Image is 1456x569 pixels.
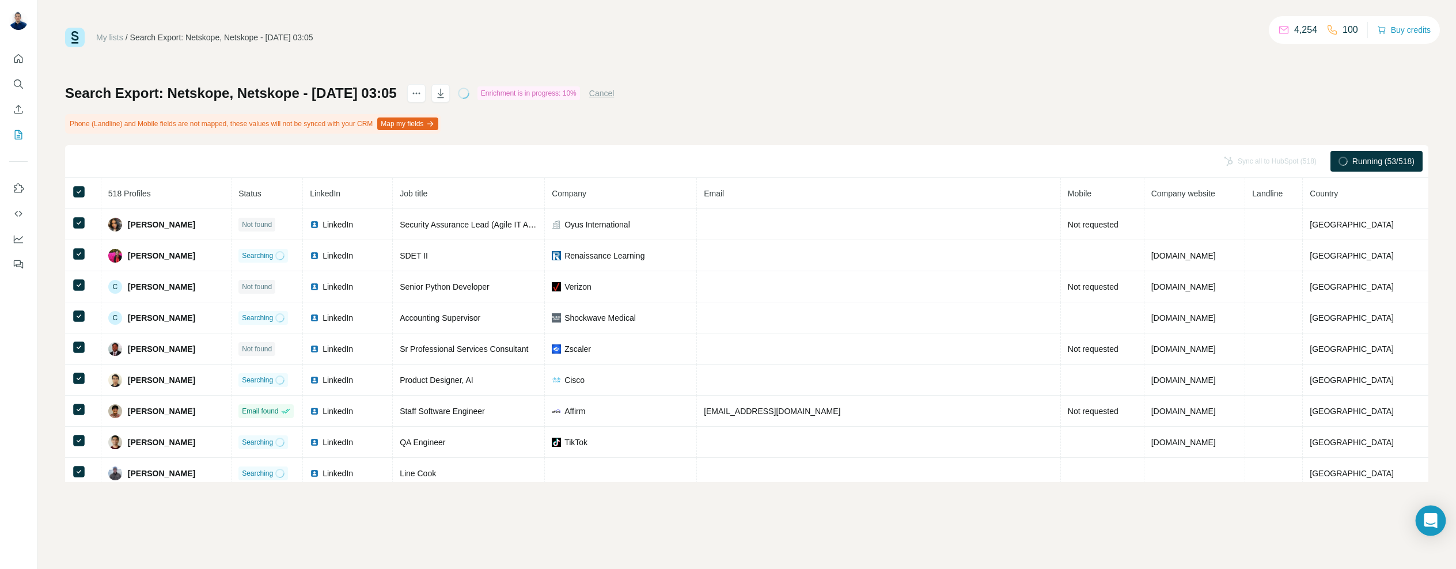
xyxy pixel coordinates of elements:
img: Avatar [108,466,122,480]
button: Search [9,74,28,94]
span: [PERSON_NAME] [128,312,195,324]
span: LinkedIn [323,405,353,417]
span: 518 Profiles [108,189,151,198]
span: Searching [242,437,273,447]
span: Not found [242,282,272,292]
img: LinkedIn logo [310,282,319,291]
span: Job title [400,189,427,198]
img: company-logo [552,377,561,382]
span: [DOMAIN_NAME] [1151,375,1216,385]
button: Map my fields [377,117,438,130]
div: C [108,280,122,294]
span: Not found [242,344,272,354]
span: [PERSON_NAME] [128,405,195,417]
span: [DOMAIN_NAME] [1151,344,1216,354]
span: QA Engineer [400,438,445,447]
img: Avatar [108,435,122,449]
button: Feedback [9,254,28,275]
div: Phone (Landline) and Mobile fields are not mapped, these values will not be synced with your CRM [65,114,441,134]
span: Not found [242,219,272,230]
img: company-logo [552,407,561,416]
img: LinkedIn logo [310,344,319,354]
li: / [126,32,128,43]
span: LinkedIn [323,312,353,324]
span: Company [552,189,586,198]
img: LinkedIn logo [310,469,319,478]
span: Verizon [564,281,591,293]
span: Not requested [1068,220,1118,229]
span: [PERSON_NAME] [128,374,195,386]
span: Shockwave Medical [564,312,636,324]
img: LinkedIn logo [310,438,319,447]
span: Security Assurance Lead (Agile IT Audit) •Scrum Master/Project Management Professional [400,220,722,229]
span: Product Designer, AI [400,375,473,385]
span: [GEOGRAPHIC_DATA] [1310,375,1394,385]
span: Searching [242,251,273,261]
span: TikTok [564,437,587,448]
img: LinkedIn logo [310,407,319,416]
button: Dashboard [9,229,28,249]
span: [DOMAIN_NAME] [1151,407,1216,416]
span: Staff Software Engineer [400,407,485,416]
span: LinkedIn [323,250,353,261]
span: Oyus International [564,219,630,230]
img: company-logo [552,282,561,291]
span: LinkedIn [310,189,340,198]
img: company-logo [552,438,561,447]
span: LinkedIn [323,374,353,386]
span: SDET II [400,251,428,260]
span: [DOMAIN_NAME] [1151,438,1216,447]
p: 100 [1343,23,1358,37]
button: actions [407,84,426,103]
a: My lists [96,33,123,42]
span: Email found [242,406,278,416]
span: LinkedIn [323,219,353,230]
span: Zscaler [564,343,591,355]
button: Buy credits [1377,22,1431,38]
span: Affirm [564,405,585,417]
span: Running (53/518) [1352,155,1415,167]
span: Country [1310,189,1338,198]
p: 4,254 [1294,23,1317,37]
span: Mobile [1068,189,1091,198]
span: [PERSON_NAME] [128,437,195,448]
span: LinkedIn [323,437,353,448]
button: Cancel [589,88,615,99]
span: [PERSON_NAME] [128,468,195,479]
span: Renaissance Learning [564,250,644,261]
span: Landline [1252,189,1283,198]
span: [PERSON_NAME] [128,219,195,230]
span: [PERSON_NAME] [128,281,195,293]
span: [PERSON_NAME] [128,250,195,261]
img: Avatar [108,342,122,356]
span: Searching [242,313,273,323]
span: Status [238,189,261,198]
h1: Search Export: Netskope, Netskope - [DATE] 03:05 [65,84,397,103]
span: Not requested [1068,282,1118,291]
button: Use Surfe on LinkedIn [9,178,28,199]
span: LinkedIn [323,343,353,355]
span: [GEOGRAPHIC_DATA] [1310,313,1394,323]
span: Company website [1151,189,1215,198]
img: Avatar [108,249,122,263]
span: [GEOGRAPHIC_DATA] [1310,220,1394,229]
div: Search Export: Netskope, Netskope - [DATE] 03:05 [130,32,313,43]
img: Surfe Logo [65,28,85,47]
span: Searching [242,375,273,385]
img: company-logo [552,251,561,260]
span: [GEOGRAPHIC_DATA] [1310,469,1394,478]
span: Searching [242,468,273,479]
img: LinkedIn logo [310,313,319,323]
span: Line Cook [400,469,436,478]
span: Senior Python Developer [400,282,490,291]
span: LinkedIn [323,468,353,479]
img: Avatar [108,373,122,387]
span: Not requested [1068,344,1118,354]
img: Avatar [108,218,122,232]
span: Not requested [1068,407,1118,416]
img: company-logo [552,313,561,323]
span: [GEOGRAPHIC_DATA] [1310,344,1394,354]
img: LinkedIn logo [310,251,319,260]
span: [DOMAIN_NAME] [1151,282,1216,291]
button: Enrich CSV [9,99,28,120]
